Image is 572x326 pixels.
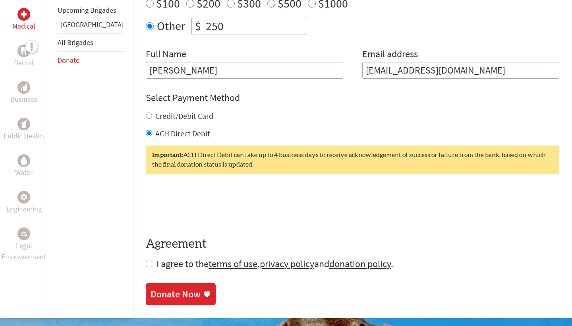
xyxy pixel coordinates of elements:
div: $ [192,17,204,35]
a: BusinessBusiness [10,81,37,105]
a: donation policy [329,258,391,270]
div: Water [17,154,30,167]
p: Business [10,94,37,105]
div: Business [17,81,30,94]
h4: Agreement [146,237,559,251]
img: Water [21,156,27,165]
div: Dental [17,45,30,57]
a: DentalDental [14,45,34,68]
img: Legal Empowerment [21,231,27,236]
div: ACH Direct Debit can take up to 4 business days to receive acknowledgement of success or failure ... [146,146,559,174]
p: Water [15,167,33,178]
p: Engineering [6,204,42,215]
input: Enter Full Name [146,62,343,79]
div: Public Health [17,118,30,130]
li: All Brigades [58,33,124,52]
p: Public Health [4,130,44,142]
img: Engineering [21,194,27,200]
a: All Brigades [58,38,93,47]
label: ACH Direct Debit [155,128,210,138]
img: Public Health [21,120,27,128]
label: Other [157,17,185,35]
a: WaterWater [15,154,33,178]
li: Donate [58,52,124,69]
a: terms of use [209,258,257,270]
label: Email address [362,48,418,62]
a: Upcoming Brigades [58,6,116,15]
li: Ghana [58,19,124,33]
a: Donate Now [146,283,216,305]
a: privacy policy [260,258,314,270]
a: Public HealthPublic Health [4,118,44,142]
div: Medical [17,8,30,21]
iframe: reCAPTCHA [146,190,267,221]
span: I agree to the , and . [157,258,393,270]
strong: Important: [152,152,183,158]
img: Business [21,84,27,91]
div: Legal Empowerment [17,227,30,240]
img: Medical [21,11,27,17]
a: EngineeringEngineering [6,191,42,215]
label: Credit/Debit Card [155,111,213,121]
input: Enter Amount [204,17,306,35]
p: Legal Empowerment [2,240,46,262]
li: Upcoming Brigades [58,2,124,19]
a: [GEOGRAPHIC_DATA] [61,20,124,29]
h4: Select Payment Method [146,91,559,104]
input: Your Email [362,62,560,79]
a: MedicalMedical [12,8,35,32]
label: Full Name [146,48,186,62]
div: Engineering [17,191,30,204]
p: Dental [14,57,34,68]
a: Legal EmpowermentLegal Empowerment [2,227,46,262]
div: Donate Now [151,288,201,301]
p: Medical [12,21,35,32]
a: Donate [58,56,79,65]
img: Dental [21,47,27,55]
